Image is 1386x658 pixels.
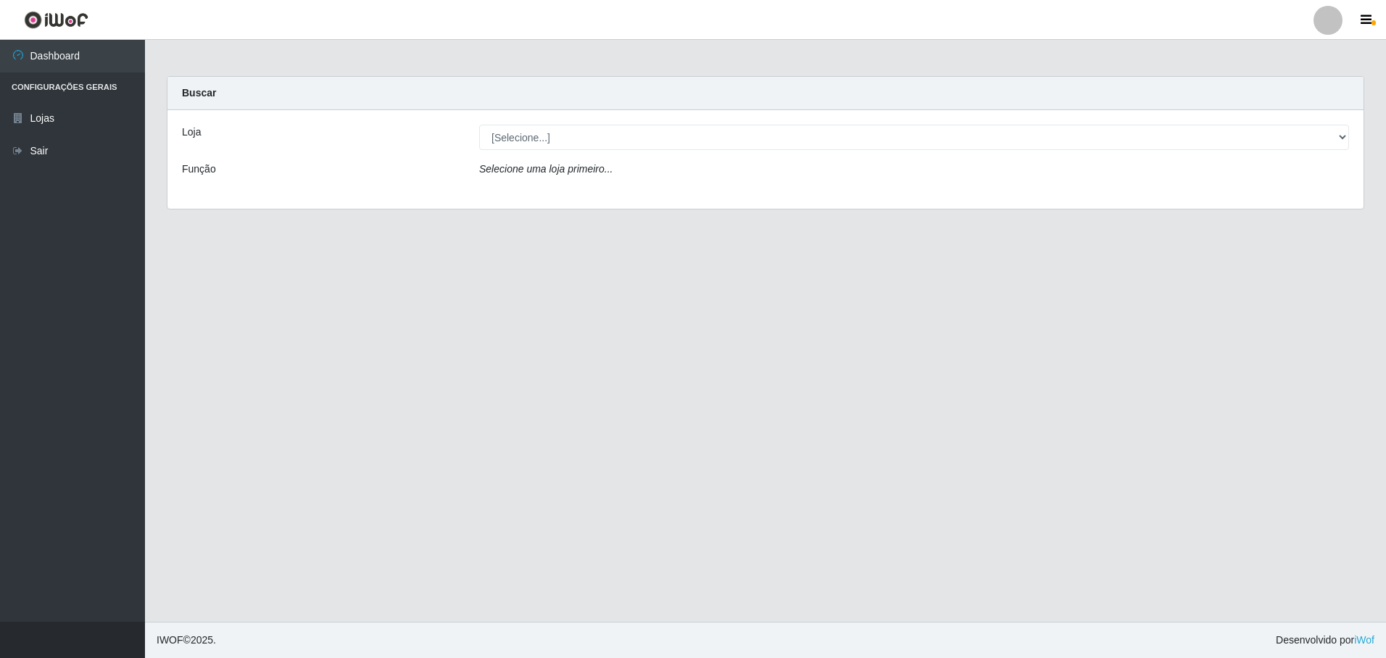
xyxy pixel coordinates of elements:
[182,162,216,177] label: Função
[1276,633,1374,648] span: Desenvolvido por
[157,634,183,646] span: IWOF
[182,125,201,140] label: Loja
[1354,634,1374,646] a: iWof
[479,163,613,175] i: Selecione uma loja primeiro...
[157,633,216,648] span: © 2025 .
[24,11,88,29] img: CoreUI Logo
[182,87,216,99] strong: Buscar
